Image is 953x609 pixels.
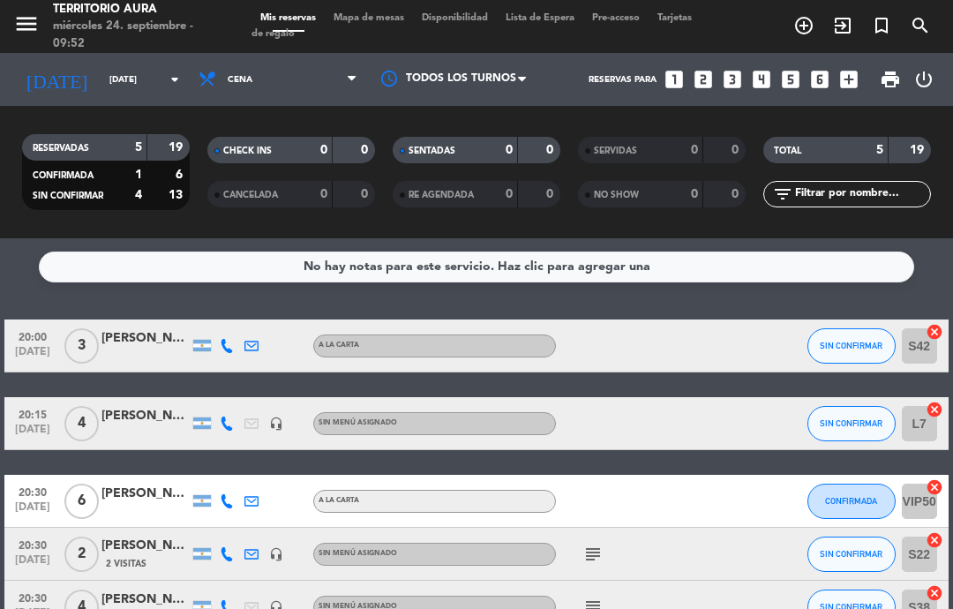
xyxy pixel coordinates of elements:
i: looks_one [663,68,686,91]
i: turned_in_not [871,15,892,36]
span: Lista de Espera [497,13,583,23]
button: SIN CONFIRMAR [807,537,896,572]
i: cancel [926,478,943,496]
i: cancel [926,401,943,418]
button: SIN CONFIRMAR [807,406,896,441]
span: WALK IN [823,11,862,41]
i: exit_to_app [832,15,853,36]
strong: 0 [691,188,698,200]
span: [DATE] [11,424,55,444]
i: add_box [837,68,860,91]
strong: 0 [320,144,327,156]
span: Sin menú asignado [319,419,397,426]
i: [DATE] [13,61,101,98]
i: looks_3 [721,68,744,91]
span: Pre-acceso [583,13,649,23]
span: print [880,69,901,90]
button: CONFIRMADA [807,484,896,519]
span: RE AGENDADA [409,191,474,199]
strong: 0 [320,188,327,200]
strong: 0 [506,188,513,200]
div: LOG OUT [908,53,940,106]
div: [PERSON_NAME] [101,484,190,504]
i: looks_6 [808,68,831,91]
span: [DATE] [11,346,55,366]
span: CONFIRMADA [825,496,877,506]
i: filter_list [772,184,793,205]
span: Reserva especial [862,11,901,41]
i: power_settings_new [913,69,934,90]
span: 20:30 [11,481,55,501]
span: CONFIRMADA [33,171,94,180]
i: cancel [926,584,943,602]
span: TOTAL [774,147,801,155]
i: headset_mic [269,547,283,561]
span: 20:15 [11,403,55,424]
i: cancel [926,531,943,549]
strong: 0 [506,144,513,156]
strong: 0 [546,188,557,200]
i: cancel [926,323,943,341]
i: headset_mic [269,417,283,431]
strong: 5 [135,141,142,154]
strong: 0 [732,144,742,156]
strong: 4 [135,189,142,201]
span: Mis reservas [251,13,325,23]
div: No hay notas para este servicio. Haz clic para agregar una [304,257,650,277]
strong: 19 [910,144,927,156]
span: [DATE] [11,554,55,575]
span: A LA CARTA [319,342,359,349]
input: Filtrar por nombre... [793,184,930,204]
i: search [910,15,931,36]
strong: 0 [732,188,742,200]
span: 20:00 [11,326,55,346]
strong: 0 [361,144,371,156]
strong: 0 [546,144,557,156]
span: [DATE] [11,501,55,522]
span: NO SHOW [594,191,639,199]
span: 6 [64,484,99,519]
span: A LA CARTA [319,497,359,504]
span: 20:30 [11,587,55,607]
div: TERRITORIO AURA [53,1,225,19]
i: looks_4 [750,68,773,91]
div: [PERSON_NAME] [101,406,190,426]
span: 3 [64,328,99,364]
span: Mapa de mesas [325,13,413,23]
strong: 5 [876,144,883,156]
span: SIN CONFIRMAR [820,341,882,350]
div: [PERSON_NAME] [101,328,190,349]
div: [PERSON_NAME] [101,536,190,556]
i: subject [582,544,604,565]
i: add_circle_outline [793,15,814,36]
span: 2 [64,537,99,572]
i: arrow_drop_down [164,69,185,90]
strong: 6 [176,169,186,181]
span: Reservas para [589,75,657,85]
i: menu [13,11,40,37]
span: 4 [64,406,99,441]
strong: 0 [361,188,371,200]
span: BUSCAR [901,11,940,41]
span: SIN CONFIRMAR [33,192,103,200]
button: SIN CONFIRMAR [807,328,896,364]
strong: 19 [169,141,186,154]
strong: 1 [135,169,142,181]
span: Disponibilidad [413,13,497,23]
span: Sin menú asignado [319,550,397,557]
span: RESERVAR MESA [784,11,823,41]
span: CANCELADA [223,191,278,199]
button: menu [13,11,40,43]
span: SIN CONFIRMAR [820,418,882,428]
span: SERVIDAS [594,147,637,155]
span: SIN CONFIRMAR [820,549,882,559]
span: 20:30 [11,534,55,554]
span: SENTADAS [409,147,455,155]
i: looks_two [692,68,715,91]
span: CHECK INS [223,147,272,155]
span: 2 Visitas [106,557,146,571]
strong: 0 [691,144,698,156]
span: RESERVADAS [33,144,89,153]
strong: 13 [169,189,186,201]
i: looks_5 [779,68,802,91]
